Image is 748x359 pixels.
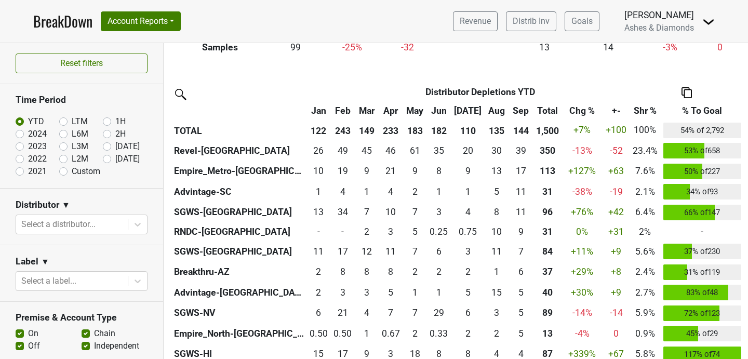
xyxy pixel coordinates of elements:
div: 5 [405,225,424,238]
th: Distributor Depletions YTD [330,83,629,101]
th: 183 [403,120,426,141]
td: 8.5 [403,161,426,182]
a: Distrib Inv [506,11,556,31]
div: 4 [333,185,352,198]
th: Apr: activate to sort column ascending [379,101,403,120]
label: L2M [72,153,88,165]
td: +76 % [562,202,603,223]
label: YTD [28,115,44,128]
div: 1 [430,286,449,299]
td: 7.25 [403,241,426,262]
div: 6 [309,306,328,320]
td: 12.75 [485,161,509,182]
div: 8 [381,265,400,278]
div: 21 [381,164,400,178]
td: 10.251 [485,222,509,241]
div: 3 [487,306,506,320]
td: 0.333 [427,323,451,344]
th: Empire_North-[GEOGRAPHIC_DATA] [171,323,306,344]
div: 3 [357,286,376,299]
th: 30.507 [533,222,562,241]
span: ▼ [41,256,49,268]
label: [DATE] [115,140,140,153]
td: 7.5 [379,262,403,283]
th: Jan: activate to sort column ascending [306,101,330,120]
div: 8 [487,205,506,219]
label: L6M [72,128,88,140]
td: 10.251 [379,202,403,223]
h3: Distributor [16,200,59,210]
td: 61.334 [403,140,426,161]
th: RNDC-[GEOGRAPHIC_DATA] [171,222,306,241]
td: 45 [355,140,379,161]
td: 7.5 [330,262,354,283]
td: 10.998 [379,241,403,262]
div: 15 [487,286,506,299]
td: +30 % [562,282,603,303]
td: 3.92 [330,181,354,202]
div: +31 [605,225,627,238]
td: 9.5 [306,161,330,182]
th: 182 [427,120,451,141]
label: 1H [115,115,126,128]
div: -14 [605,306,627,320]
td: 6.417 [306,303,330,324]
th: 89.166 [533,303,562,324]
div: 11 [511,205,530,219]
div: 11 [511,185,530,198]
td: 100% [630,120,661,141]
td: 4.67 [485,181,509,202]
div: 8 [430,164,449,178]
div: 3 [430,205,449,219]
td: 2.1% [630,181,661,202]
div: 1 [453,185,482,198]
label: L3M [72,140,88,153]
div: 21 [333,306,352,320]
td: 6.083 [451,303,485,324]
div: 1 [487,265,506,278]
td: 10.666 [485,241,509,262]
div: 5 [511,286,530,299]
div: 35 [430,144,449,157]
div: -52 [605,144,627,157]
td: 1.667 [451,323,485,344]
td: 49.083 [330,140,354,161]
div: - [309,225,328,238]
td: 26 [306,140,330,161]
div: 8 [357,265,376,278]
div: 113 [536,164,559,178]
h3: Time Period [16,95,148,105]
th: SGWS-[GEOGRAPHIC_DATA] [171,241,306,262]
div: 5 [381,286,400,299]
td: 8.5 [451,161,485,182]
td: 45.667 [379,140,403,161]
div: 8 [333,265,352,278]
td: 0 [700,38,740,57]
div: 26 [309,144,328,157]
td: 0.752 [451,222,485,241]
div: 0.25 [430,225,449,238]
td: 3.25 [427,202,451,223]
div: 46 [381,144,400,157]
td: 1.5 [306,262,330,283]
div: 3 [333,286,352,299]
div: 2 [405,185,424,198]
td: 3 [485,303,509,324]
label: Chain [94,327,115,340]
td: 2.7% [630,282,661,303]
th: 144 [509,120,533,141]
div: 11 [487,245,506,258]
div: 11 [381,245,400,258]
th: SGWS-[GEOGRAPHIC_DATA] [171,202,306,223]
span: Ashes & Diamonds [624,23,694,33]
td: 20.25 [451,140,485,161]
td: 8.333 [427,161,451,182]
div: 7 [357,205,376,219]
div: 7 [381,306,400,320]
td: 1.167 [485,262,509,283]
td: 11.49 [509,181,533,202]
label: 2022 [28,153,47,165]
div: 61 [405,144,424,157]
td: - [661,222,744,241]
th: Advintage-SC [171,181,306,202]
